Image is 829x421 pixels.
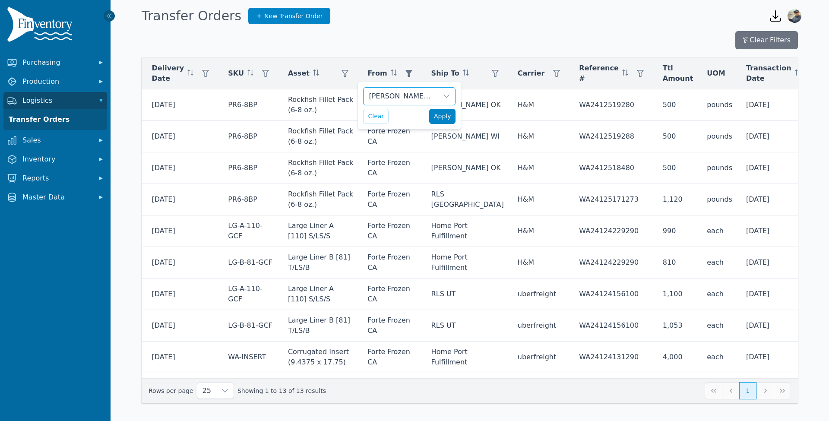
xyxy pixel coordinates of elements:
td: WA2412519288 [572,121,655,152]
td: Forte Frozen CA [361,279,424,310]
button: Clear Filters [735,31,798,49]
a: New Transfer Order [248,8,330,24]
td: WA24124156100 [572,279,655,310]
button: Inventory [3,151,107,168]
td: 4,000 [656,373,700,405]
td: LG-B-81-GCF [221,247,281,279]
span: Purchasing [22,57,92,68]
td: [PERSON_NAME] WI [424,121,511,152]
td: Forte Frozen CA [361,310,424,342]
td: WA24124131290 [572,342,655,373]
td: Forte Frozen CA [361,342,424,373]
td: H&M [511,89,573,121]
h1: Transfer Orders [142,8,241,24]
td: H&M [511,215,573,247]
td: Rockfish Fillet Pack (6-8 oz.) [281,184,361,215]
td: [DATE] [739,215,829,247]
td: BOX-SM-500 [221,373,281,405]
span: Reference # [579,63,618,84]
td: [DATE] [145,89,221,121]
td: uberfreight [511,373,573,405]
td: [DATE] [145,247,221,279]
td: each [700,310,739,342]
span: Asset [288,68,310,79]
td: 500 [656,89,700,121]
td: Large Liner A [110] S/LS/S [281,279,361,310]
td: Forte Frozen CA [361,121,424,152]
td: Forte Frozen CA [361,184,424,215]
td: [DATE] [145,279,221,310]
span: Rows per page [197,383,216,399]
td: PR6-8BP [221,89,281,121]
td: WA24124156100 [572,310,655,342]
span: SKU [228,68,244,79]
button: Purchasing [3,54,107,71]
button: Clear [363,109,389,124]
span: Delivery Date [152,63,184,84]
td: [DATE] [145,310,221,342]
td: [DATE] [739,310,829,342]
span: Ship To [431,68,459,79]
td: Rockfish Fillet Pack (6-8 oz.) [281,152,361,184]
td: Rockfish Fillet Pack (6-8 oz.) [281,89,361,121]
td: [DATE] [739,373,829,405]
button: Master Data [3,189,107,206]
td: uberfreight [511,310,573,342]
td: H&M [511,247,573,279]
td: 500 [656,152,700,184]
td: [DATE] [739,89,829,121]
td: Home Port Fulfillment [424,247,511,279]
td: [DATE] [739,121,829,152]
button: Production [3,73,107,90]
td: WA-INSERT [221,342,281,373]
div: [PERSON_NAME] FL [364,88,438,105]
td: [DATE] [145,121,221,152]
td: Large Liner B [81] T/LS/B [281,247,361,279]
td: Forte Frozen CA [361,152,424,184]
span: Production [22,76,92,87]
td: Large Liner A [110] S/LS/S [281,215,361,247]
span: Reports [22,173,92,184]
td: [DATE] [145,342,221,373]
button: Apply [429,109,456,124]
td: [PERSON_NAME] OK [424,89,511,121]
td: pounds [700,152,739,184]
span: From [367,68,387,79]
td: WA2412518480 [572,152,655,184]
span: New Transfer Order [264,12,323,20]
td: H&M [511,184,573,215]
td: WA24124229290 [572,215,655,247]
a: Transfer Orders [5,111,105,128]
span: Logistics [22,95,92,106]
td: [DATE] [145,215,221,247]
td: [DATE] [739,184,829,215]
td: H&M [511,152,573,184]
td: Home Port Fulfillment [424,342,511,373]
td: [PERSON_NAME] OK [424,152,511,184]
span: Master Data [22,192,92,203]
td: 4,000 [656,342,700,373]
td: RLS UT [424,310,511,342]
td: pounds [700,89,739,121]
td: H&M [511,121,573,152]
td: each [700,279,739,310]
td: 1,053 [656,310,700,342]
td: Home Port Fulfillment [424,215,511,247]
td: [DATE] [739,247,829,279]
td: [DATE] [145,184,221,215]
td: Small Box (14x12.375X9.5) [281,373,361,405]
td: 1,100 [656,279,700,310]
td: 990 [656,215,700,247]
td: uberfreight [511,279,573,310]
span: Sales [22,135,92,146]
td: 1,120 [656,184,700,215]
td: Forte Frozen CA [361,373,424,405]
td: Large Liner B [81] T/LS/B [281,310,361,342]
td: RLS UT [424,279,511,310]
td: each [700,373,739,405]
td: PR6-8BP [221,152,281,184]
span: Apply [434,112,451,121]
span: Carrier [518,68,545,79]
td: Corrugated Insert (9.4375 x 17.75) [281,342,361,373]
td: 810 [656,247,700,279]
